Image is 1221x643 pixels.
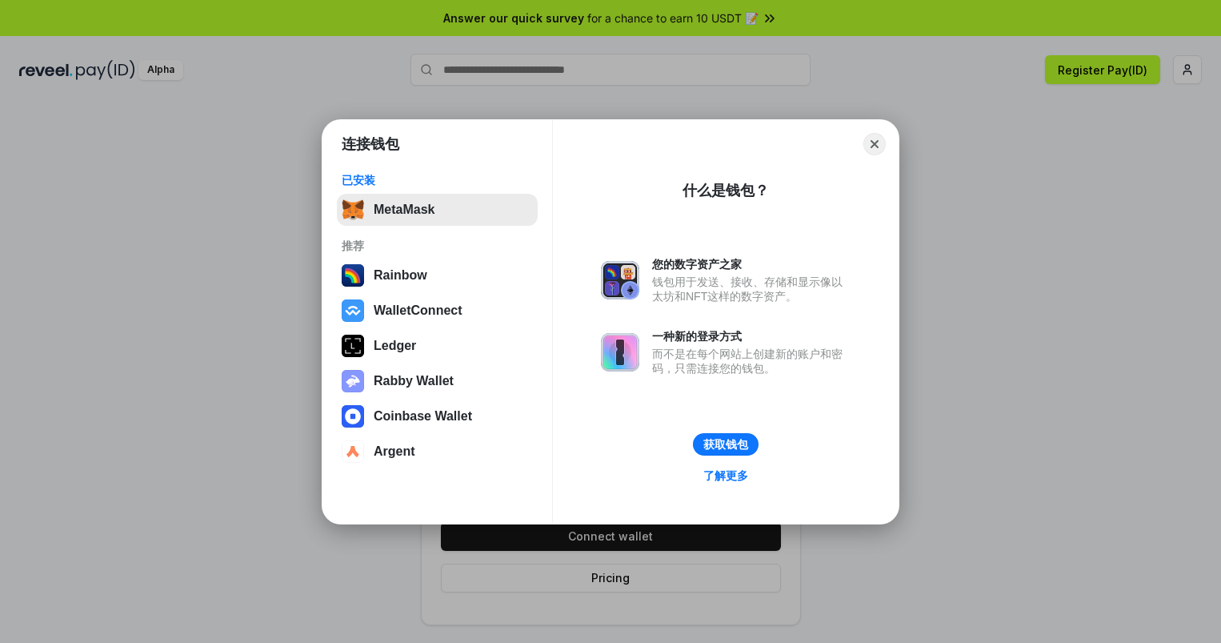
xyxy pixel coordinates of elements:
div: Rainbow [374,268,427,283]
button: Close [863,133,886,155]
div: 您的数字资产之家 [652,257,851,271]
div: Rabby Wallet [374,374,454,388]
img: svg+xml,%3Csvg%20xmlns%3D%22http%3A%2F%2Fwww.w3.org%2F2000%2Fsvg%22%20fill%3D%22none%22%20viewBox... [342,370,364,392]
div: 什么是钱包？ [683,181,769,200]
button: MetaMask [337,194,538,226]
h1: 连接钱包 [342,135,399,154]
button: WalletConnect [337,295,538,327]
div: 一种新的登录方式 [652,329,851,344]
div: 获取钱包 [703,437,748,452]
div: Ledger [374,339,416,353]
img: svg+xml,%3Csvg%20xmlns%3D%22http%3A%2F%2Fwww.w3.org%2F2000%2Fsvg%22%20fill%3D%22none%22%20viewBox... [601,261,639,299]
a: 了解更多 [694,465,758,486]
img: svg+xml,%3Csvg%20xmlns%3D%22http%3A%2F%2Fwww.w3.org%2F2000%2Fsvg%22%20fill%3D%22none%22%20viewBox... [601,333,639,372]
div: MetaMask [374,203,434,217]
div: 了解更多 [703,468,748,483]
button: 获取钱包 [693,433,759,456]
button: Coinbase Wallet [337,400,538,432]
div: Argent [374,444,415,459]
button: Ledger [337,330,538,362]
img: svg+xml,%3Csvg%20width%3D%2228%22%20height%3D%2228%22%20viewBox%3D%220%200%2028%2028%22%20fill%3D... [342,440,364,463]
button: Rainbow [337,259,538,291]
div: Coinbase Wallet [374,409,472,424]
img: svg+xml,%3Csvg%20width%3D%2228%22%20height%3D%2228%22%20viewBox%3D%220%200%2028%2028%22%20fill%3D... [342,405,364,428]
img: svg+xml,%3Csvg%20xmlns%3D%22http%3A%2F%2Fwww.w3.org%2F2000%2Fsvg%22%20width%3D%2228%22%20height%3... [342,335,364,357]
div: 而不是在每个网站上创建新的账户和密码，只需连接您的钱包。 [652,347,851,376]
img: svg+xml,%3Csvg%20width%3D%2228%22%20height%3D%2228%22%20viewBox%3D%220%200%2028%2028%22%20fill%3D... [342,299,364,322]
img: svg+xml,%3Csvg%20fill%3D%22none%22%20height%3D%2233%22%20viewBox%3D%220%200%2035%2033%22%20width%... [342,199,364,221]
div: 钱包用于发送、接收、存储和显示像以太坊和NFT这样的数字资产。 [652,275,851,303]
div: WalletConnect [374,303,462,318]
div: 推荐 [342,239,533,253]
div: 已安装 [342,173,533,187]
img: svg+xml,%3Csvg%20width%3D%22120%22%20height%3D%22120%22%20viewBox%3D%220%200%20120%20120%22%20fil... [342,264,364,287]
button: Rabby Wallet [337,365,538,397]
button: Argent [337,436,538,468]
